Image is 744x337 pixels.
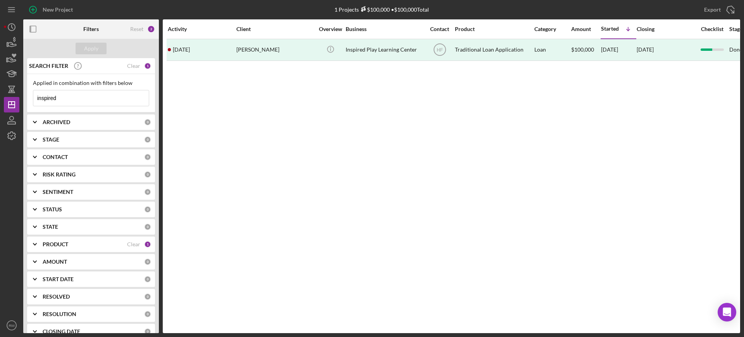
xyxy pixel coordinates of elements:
[130,26,143,32] div: Reset
[23,2,81,17] button: New Project
[534,26,570,32] div: Category
[33,80,149,86] div: Applied in combination with filters below
[144,188,151,195] div: 0
[43,259,67,265] b: AMOUNT
[43,2,73,17] div: New Project
[144,293,151,300] div: 0
[144,311,151,318] div: 0
[43,119,70,125] b: ARCHIVED
[43,294,70,300] b: RESOLVED
[346,40,423,60] div: Inspired Play Learning Center
[9,323,15,328] text: RM
[43,276,74,282] b: START DATE
[144,171,151,178] div: 0
[127,241,140,247] div: Clear
[571,40,600,60] div: $100,000
[144,62,151,69] div: 1
[43,154,68,160] b: CONTACT
[43,137,59,143] b: STAGE
[637,47,654,53] div: [DATE]
[43,224,58,230] b: STATE
[601,40,636,60] div: [DATE]
[455,40,532,60] div: Traditional Loan Application
[147,25,155,33] div: 2
[144,119,151,126] div: 0
[455,26,532,32] div: Product
[437,47,443,53] text: HF
[425,26,454,32] div: Contact
[571,26,600,32] div: Amount
[144,206,151,213] div: 0
[359,6,390,13] div: $100,000
[144,328,151,335] div: 0
[601,26,619,32] div: Started
[43,241,68,247] b: PRODUCT
[144,241,151,248] div: 1
[144,276,151,283] div: 0
[637,26,695,32] div: Closing
[127,63,140,69] div: Clear
[144,136,151,143] div: 0
[43,189,73,195] b: SENTIMENT
[144,258,151,265] div: 0
[696,2,740,17] button: Export
[43,206,62,213] b: STATUS
[84,43,98,54] div: Apply
[346,26,423,32] div: Business
[144,223,151,230] div: 0
[316,26,345,32] div: Overview
[168,26,236,32] div: Activity
[76,43,107,54] button: Apply
[334,6,429,13] div: 1 Projects • $100,000 Total
[83,26,99,32] b: Filters
[43,328,80,335] b: CLOSING DATE
[236,26,314,32] div: Client
[4,318,19,333] button: RM
[29,63,68,69] b: SEARCH FILTER
[718,303,736,321] div: Open Intercom Messenger
[704,2,721,17] div: Export
[696,26,728,32] div: Checklist
[43,311,76,317] b: RESOLUTION
[534,40,570,60] div: Loan
[236,40,314,60] div: [PERSON_NAME]
[43,171,76,178] b: RISK RATING
[144,154,151,161] div: 0
[173,47,190,53] time: 2025-05-28 19:46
